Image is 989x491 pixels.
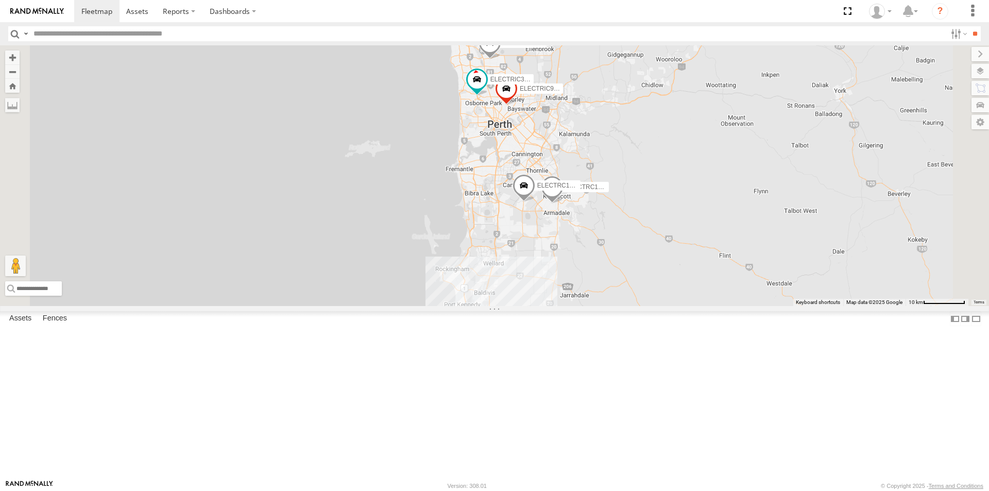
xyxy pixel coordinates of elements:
[5,79,20,93] button: Zoom Home
[846,299,902,305] span: Map data ©2025 Google
[881,483,983,489] div: © Copyright 2025 -
[865,4,895,19] div: Wayne Betts
[932,3,948,20] i: ?
[10,8,64,15] img: rand-logo.svg
[22,26,30,41] label: Search Query
[974,300,984,304] a: Terms (opens in new tab)
[929,483,983,489] a: Terms and Conditions
[6,481,53,491] a: Visit our Website
[537,182,629,189] span: ELECTRC12 - [PERSON_NAME]
[5,64,20,79] button: Zoom out
[448,483,487,489] div: Version: 308.01
[490,76,581,83] span: ELECTRIC3 - [PERSON_NAME]
[906,299,968,306] button: Map scale: 10 km per 78 pixels
[796,299,840,306] button: Keyboard shortcuts
[971,115,989,129] label: Map Settings
[566,183,623,191] span: ELECTRC14 - Spare
[971,311,981,326] label: Hide Summary Table
[5,98,20,112] label: Measure
[947,26,969,41] label: Search Filter Options
[38,312,72,326] label: Fences
[950,311,960,326] label: Dock Summary Table to the Left
[960,311,970,326] label: Dock Summary Table to the Right
[520,85,610,92] span: ELECTRIC9 - [PERSON_NAME]
[5,50,20,64] button: Zoom in
[4,312,37,326] label: Assets
[909,299,923,305] span: 10 km
[5,256,26,276] button: Drag Pegman onto the map to open Street View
